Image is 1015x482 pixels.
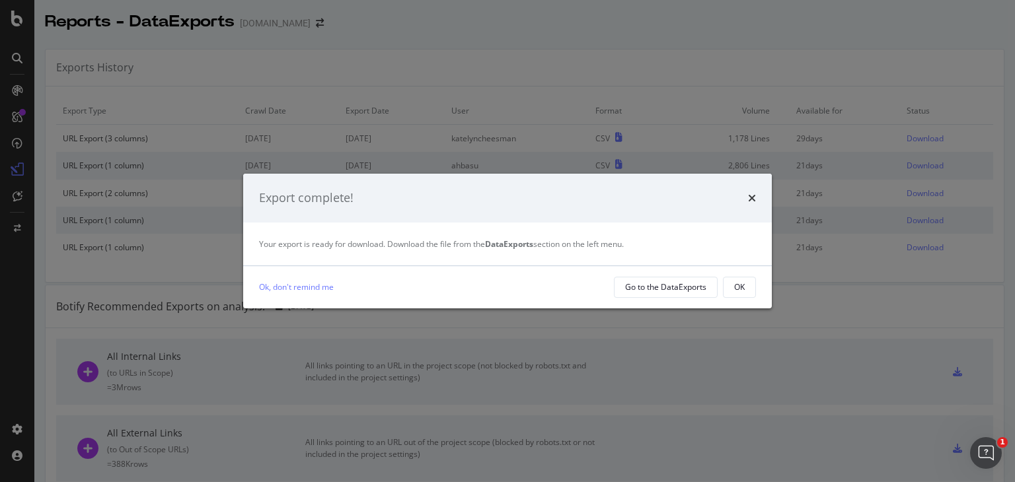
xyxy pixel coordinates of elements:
span: section on the left menu. [485,238,624,250]
div: OK [734,281,745,293]
button: OK [723,277,756,298]
div: modal [243,174,772,308]
div: Your export is ready for download. Download the file from the [259,238,756,250]
span: 1 [997,437,1008,448]
strong: DataExports [485,238,533,250]
div: Go to the DataExports [625,281,706,293]
div: Export complete! [259,189,354,207]
button: Go to the DataExports [614,277,718,298]
a: Ok, don't remind me [259,280,334,294]
iframe: Intercom live chat [970,437,1002,469]
div: times [748,189,756,207]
